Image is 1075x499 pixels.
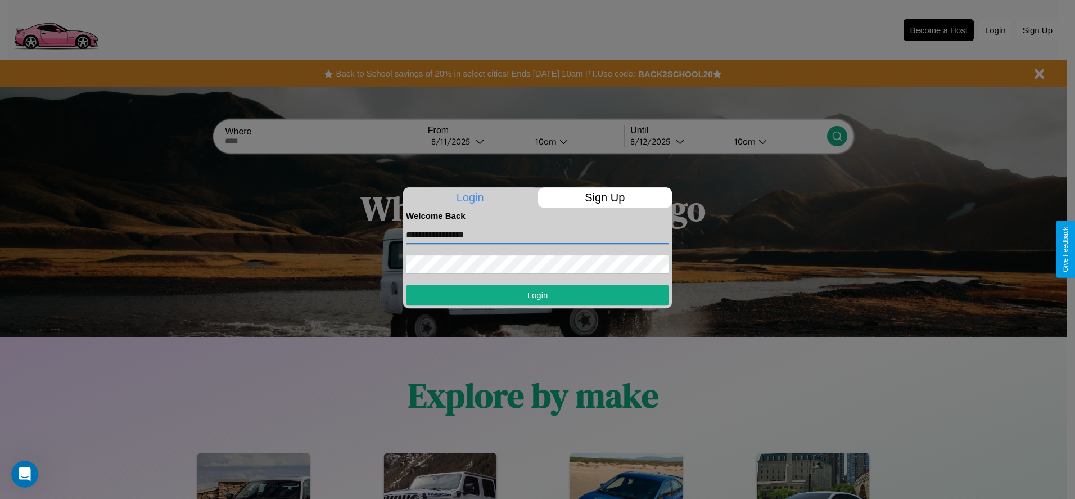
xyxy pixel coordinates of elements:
[406,285,669,305] button: Login
[538,187,672,208] p: Sign Up
[403,187,537,208] p: Login
[1062,227,1069,272] div: Give Feedback
[406,211,669,221] h4: Welcome Back
[11,461,38,488] iframe: Intercom live chat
